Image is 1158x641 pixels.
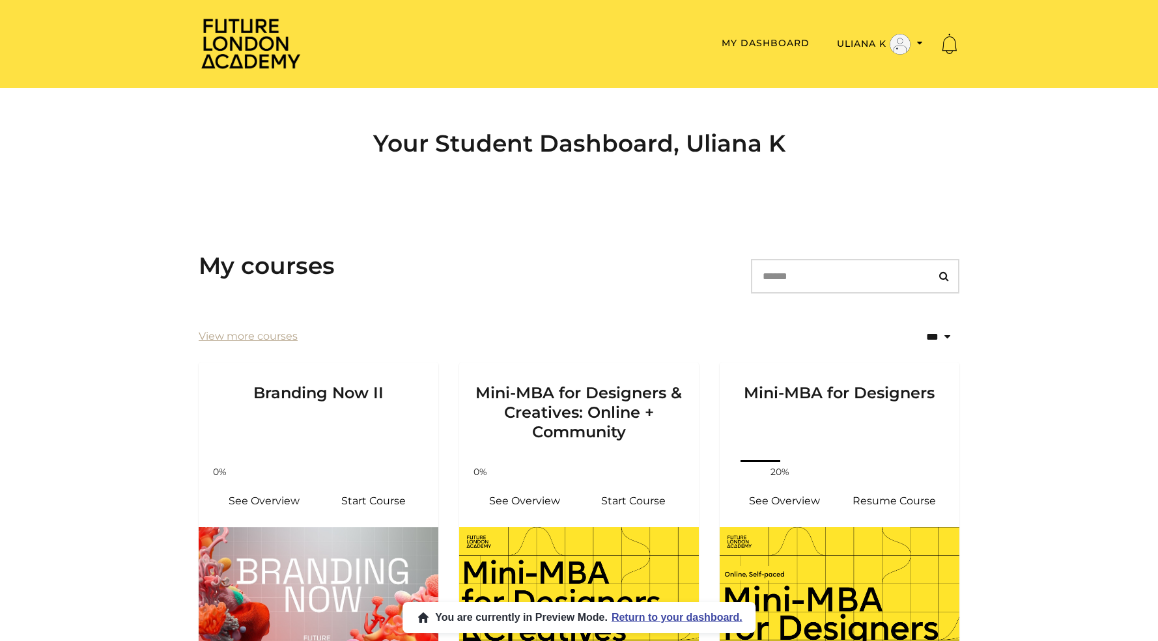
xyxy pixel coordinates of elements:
[209,485,318,517] a: Branding Now II: See Overview
[199,130,959,157] h2: Your Student Dashboard, Uliana K
[464,465,496,479] span: 0%
[612,612,742,623] span: Return to your dashboard.
[214,362,423,442] h3: Branding Now II
[765,465,796,479] span: 20%
[735,362,944,442] h3: Mini-MBA for Designers
[840,485,949,517] a: Mini-MBA for Designers: Resume Course
[730,485,840,517] a: Mini-MBA for Designers: See Overview
[470,485,579,517] a: Mini-MBA for Designers & Creatives: Online + Community: See Overview
[722,37,810,49] a: My Dashboard
[459,362,699,457] a: Mini-MBA for Designers & Creatives: Online + Community
[475,362,683,442] h3: Mini-MBA for Designers & Creatives: Online + Community
[402,602,756,633] button: You are currently in Preview Mode.Return to your dashboard.
[833,33,927,55] button: Toggle menu
[199,362,438,457] a: Branding Now II
[720,362,959,457] a: Mini-MBA for Designers
[884,321,959,352] select: status
[199,252,335,280] h3: My courses
[579,485,688,517] a: Mini-MBA for Designers & Creatives: Online + Community: Resume Course
[199,17,303,70] img: Home Page
[199,329,298,344] a: View more courses
[204,465,235,479] span: 0%
[318,485,428,517] a: Branding Now II: Resume Course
